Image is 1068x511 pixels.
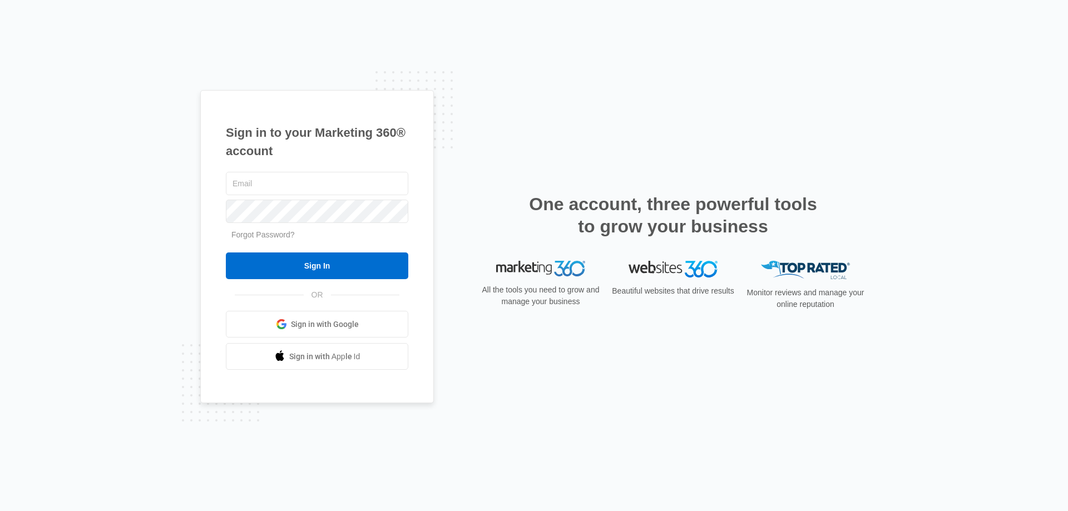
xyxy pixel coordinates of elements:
[226,311,408,338] a: Sign in with Google
[226,172,408,195] input: Email
[478,284,603,307] p: All the tools you need to grow and manage your business
[226,343,408,370] a: Sign in with Apple Id
[304,289,331,301] span: OR
[611,285,735,297] p: Beautiful websites that drive results
[231,230,295,239] a: Forgot Password?
[226,252,408,279] input: Sign In
[496,261,585,276] img: Marketing 360
[526,193,820,237] h2: One account, three powerful tools to grow your business
[226,123,408,160] h1: Sign in to your Marketing 360® account
[629,261,718,277] img: Websites 360
[761,261,850,279] img: Top Rated Local
[289,351,360,363] span: Sign in with Apple Id
[291,319,359,330] span: Sign in with Google
[743,287,868,310] p: Monitor reviews and manage your online reputation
